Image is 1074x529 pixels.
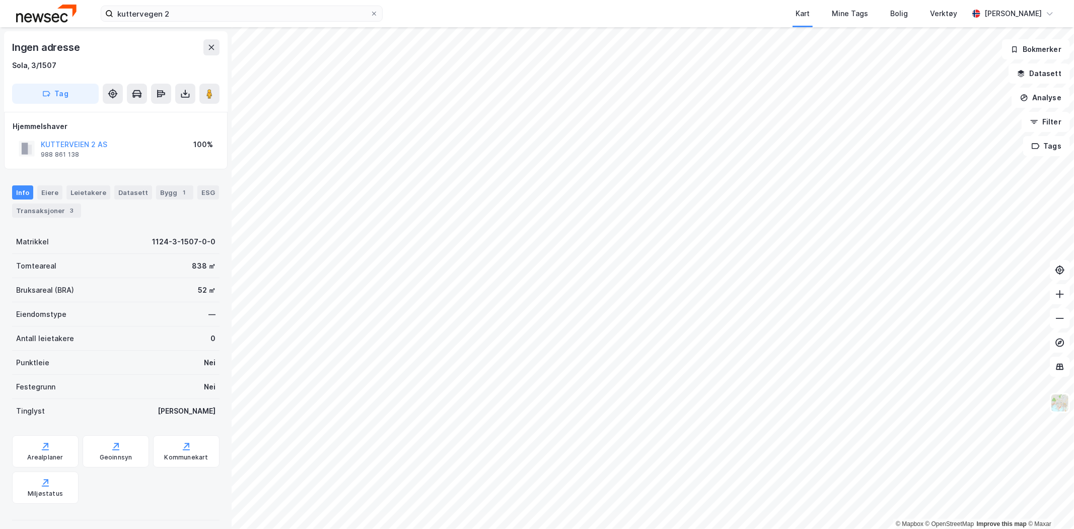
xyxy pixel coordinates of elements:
div: Nei [204,381,216,393]
div: Sola, 3/1507 [12,59,56,72]
div: ESG [197,185,219,200]
div: Tinglyst [16,405,45,417]
div: Matrikkel [16,236,49,248]
div: 100% [193,139,213,151]
div: Transaksjoner [12,204,81,218]
button: Analyse [1012,88,1070,108]
div: Hjemmelshaver [13,120,219,133]
iframe: Chat Widget [1024,481,1074,529]
div: Antall leietakere [16,333,74,345]
div: Arealplaner [27,453,63,461]
div: Leietakere [66,185,110,200]
div: Punktleie [16,357,49,369]
div: 838 ㎡ [192,260,216,272]
div: 0 [210,333,216,345]
button: Tag [12,84,99,104]
div: Mine Tags [832,8,868,20]
div: Bruksareal (BRA) [16,284,74,296]
div: Ingen adresse [12,39,82,55]
button: Tags [1023,136,1070,156]
div: Eiere [37,185,62,200]
div: 988 861 138 [41,151,79,159]
div: Geoinnsyn [100,453,132,461]
div: Bygg [156,185,193,200]
div: Datasett [114,185,152,200]
div: 1 [179,187,189,197]
div: Tomteareal [16,260,56,272]
div: 3 [67,206,77,216]
div: [PERSON_NAME] [984,8,1042,20]
div: 52 ㎡ [198,284,216,296]
div: Kart [796,8,810,20]
button: Filter [1022,112,1070,132]
input: Søk på adresse, matrikkel, gårdeiere, leietakere eller personer [113,6,370,21]
div: Kommunekart [164,453,208,461]
div: 1124-3-1507-0-0 [152,236,216,248]
div: Nei [204,357,216,369]
div: [PERSON_NAME] [158,405,216,417]
a: Mapbox [896,520,923,527]
img: newsec-logo.f6e21ccffca1b3a03d2d.png [16,5,77,22]
button: Datasett [1009,63,1070,84]
div: Bolig [890,8,908,20]
div: Festegrunn [16,381,55,393]
div: Info [12,185,33,200]
a: OpenStreetMap [925,520,974,527]
div: — [208,308,216,320]
div: Eiendomstype [16,308,66,320]
div: Verktøy [930,8,957,20]
button: Bokmerker [1002,39,1070,59]
div: Kontrollprogram for chat [1024,481,1074,529]
img: Z [1050,393,1069,413]
div: Miljøstatus [28,490,63,498]
a: Improve this map [977,520,1027,527]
